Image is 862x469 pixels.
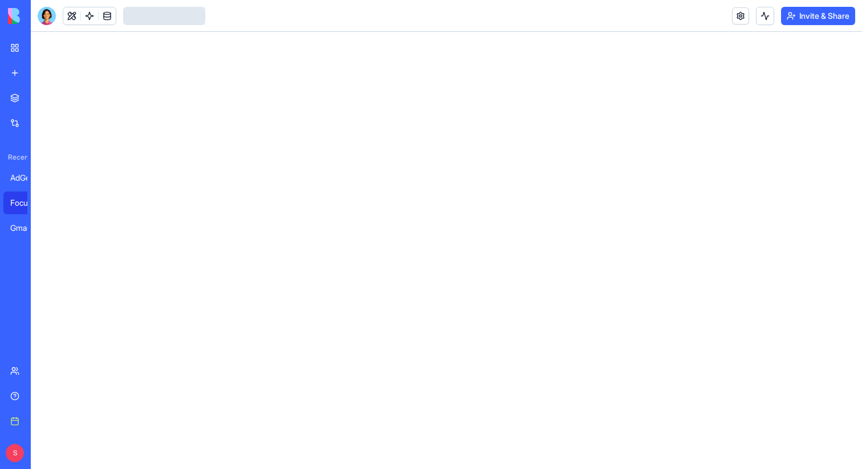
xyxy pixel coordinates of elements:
div: Focus [10,197,42,209]
div: Gmail SMS Alert System [10,222,42,234]
button: Invite & Share [781,7,855,25]
img: logo [8,8,79,24]
div: AdGen Pro [10,172,42,183]
a: Gmail SMS Alert System [3,217,49,239]
span: Recent [3,153,27,162]
span: S [6,444,24,462]
a: AdGen Pro [3,166,49,189]
a: Focus [3,191,49,214]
